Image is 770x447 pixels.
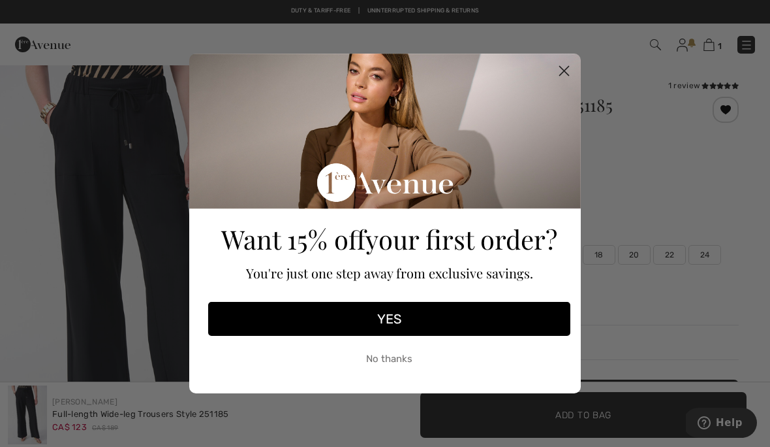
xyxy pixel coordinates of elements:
[208,302,570,336] button: YES
[365,222,557,256] span: your first order?
[221,222,365,256] span: Want 15% off
[246,264,533,282] span: You're just one step away from exclusive savings.
[553,59,576,82] button: Close dialog
[30,9,57,21] span: Help
[208,342,570,375] button: No thanks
